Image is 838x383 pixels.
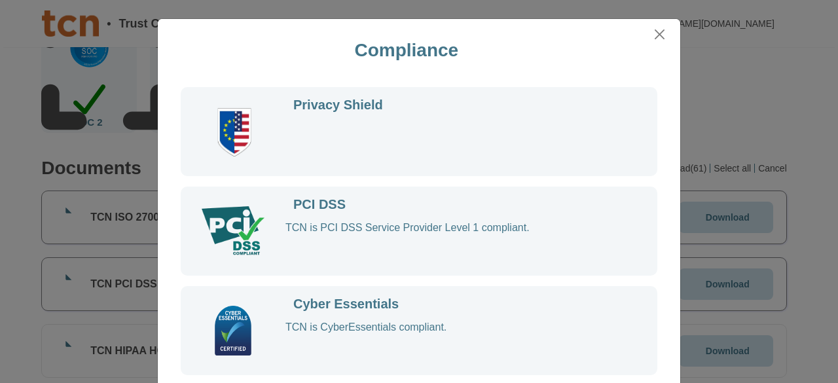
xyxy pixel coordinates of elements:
[197,107,270,156] img: Privacy Shield
[194,306,272,356] img: Cyber Essentials
[285,321,629,363] div: TCN is CyberEssentials compliant.
[285,221,629,264] div: TCN is PCI DSS Service Provider Level 1 compliant.
[293,198,346,211] div: PCI DSS
[650,24,670,45] button: Close
[163,24,650,77] div: Compliance
[293,298,399,310] div: Cyber Essentials
[202,206,264,256] img: PCI DSS
[293,99,383,111] div: Privacy Shield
